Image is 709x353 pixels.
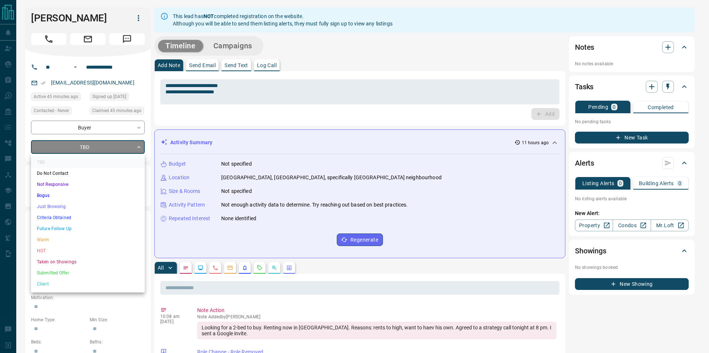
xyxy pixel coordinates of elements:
[31,278,145,290] li: Client
[31,201,145,212] li: Just Browsing
[31,179,145,190] li: Not Responsive
[31,245,145,256] li: HOT
[31,168,145,179] li: Do Not Contact
[31,234,145,245] li: Warm
[31,190,145,201] li: Bogus
[31,223,145,234] li: Future Follow Up
[31,212,145,223] li: Criteria Obtained
[31,267,145,278] li: Submitted Offer
[31,256,145,267] li: Taken on Showings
